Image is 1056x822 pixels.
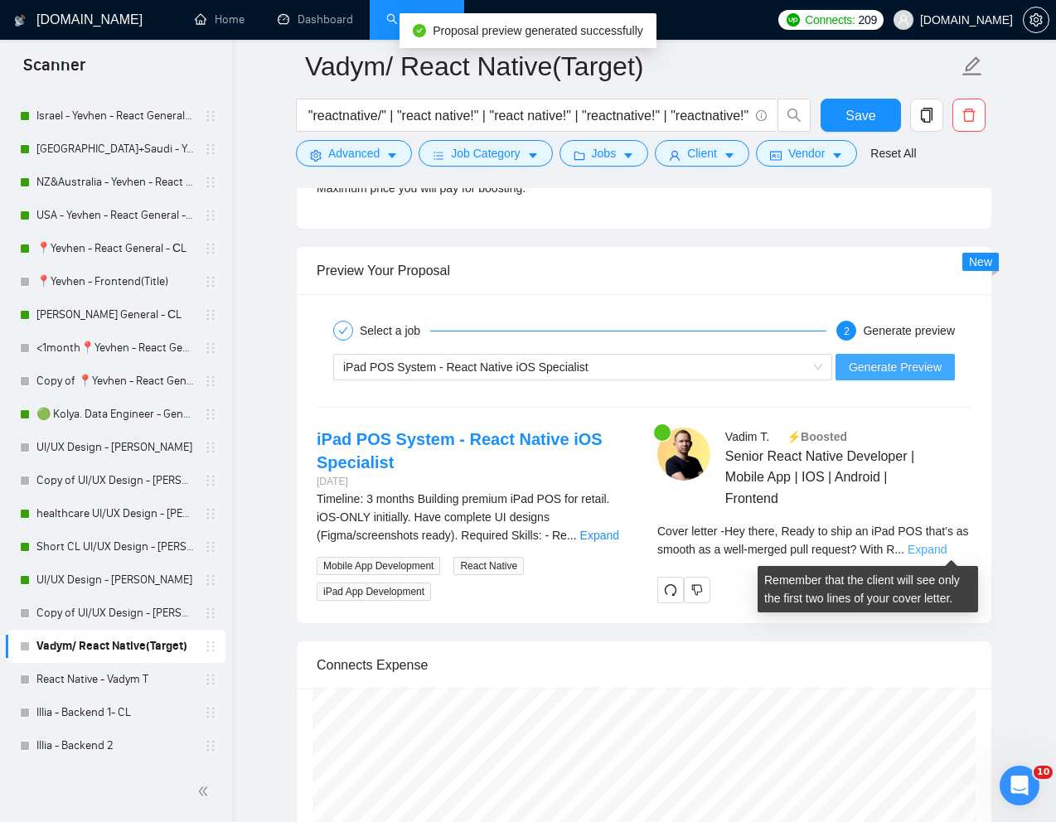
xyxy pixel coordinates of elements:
span: holder [204,474,217,487]
a: NZ&Australia - Yevhen - React General - СL [36,166,194,199]
a: 🟢 Kolya. Data Engineer - General [36,398,194,431]
a: Expand [908,543,947,556]
span: 209 [859,11,877,29]
span: holder [204,640,217,653]
a: dashboardDashboard [278,12,353,27]
button: barsJob Categorycaret-down [419,140,552,167]
a: Illia - Backend 2 [36,729,194,762]
button: Save [821,99,901,132]
button: setting [1023,7,1049,33]
a: USA - Yevhen - React General - СL [36,199,194,232]
a: [GEOGRAPHIC_DATA]+Saudi - Yevhen - React General - СL [36,133,194,166]
div: Timeline: 3 months Building premium iPad POS for retail. iOS-ONLY initially. Have complete UI des... [317,490,631,544]
a: Reset All [870,144,916,162]
span: holder [204,607,217,620]
span: double-left [197,783,214,800]
a: Short CL UI/UX Design - [PERSON_NAME] [36,530,194,563]
a: UI/UX Design - [PERSON_NAME] [36,563,194,597]
span: caret-down [831,149,843,162]
span: user [669,149,681,162]
span: holder [204,540,217,554]
span: Vendor [788,144,825,162]
span: ⚡️Boosted [787,430,847,443]
span: holder [204,441,217,454]
div: Connects Expense [317,641,971,689]
span: holder [204,308,217,322]
a: setting [1023,13,1049,27]
a: <1month📍Yevhen - React General - СL [36,331,194,365]
button: idcardVendorcaret-down [756,140,857,167]
div: Preview Your Proposal [317,247,971,294]
a: UI/UX Design - [PERSON_NAME] [36,431,194,464]
span: holder [204,673,217,686]
img: logo [14,7,26,34]
span: holder [204,507,217,520]
span: holder [204,109,217,123]
span: React Native [453,557,524,575]
span: edit [962,56,983,77]
span: folder [574,149,585,162]
span: New [969,255,992,268]
span: Scanner [10,53,99,88]
span: idcard [770,149,782,162]
a: homeHome [195,12,245,27]
span: Senior React Native Developer | Mobile App | IOS | Android | Frontend [725,446,923,508]
span: setting [1024,13,1049,27]
button: Generate Preview [836,354,955,380]
span: redo [658,583,683,597]
span: holder [204,176,217,189]
span: copy [911,108,942,123]
a: Vadym/ React Native(Target) [36,630,194,663]
div: Select a job [360,321,430,341]
img: c1Qk59sTXcuOItREAlK7e6mp-sB3y9bRvFGdu-PoU33vEzLbtuNkGKDGq74Xkl5WLm [657,428,710,481]
a: [PERSON_NAME] General - СL [36,298,194,331]
span: 2 [844,326,850,337]
a: Expand [580,529,619,542]
div: Remember that the client will see only the first two lines of your cover letter. [657,522,971,558]
a: Israel - Yevhen - React General - СL [36,99,194,133]
span: ... [567,529,577,542]
button: search [777,99,811,132]
iframe: Intercom live chat [1000,766,1039,805]
span: iPad POS System - React Native iOS Specialist [343,360,589,374]
span: Vadim T . [725,430,769,443]
span: dislike [691,583,703,597]
input: Scanner name... [305,46,958,87]
span: Client [687,144,717,162]
button: copy [910,99,943,132]
a: Copy of UI/UX Design - [PERSON_NAME] [36,464,194,497]
a: searchScanner [386,12,448,27]
span: Cover letter - Hey there, Ready to ship an iPad POS that’s as smooth as a well-merged pull reques... [657,525,969,556]
span: caret-down [622,149,634,162]
span: setting [310,149,322,162]
a: iPad POS System - React Native iOS Specialist [317,430,603,471]
a: Copy of 📍Yevhen - React General - СL [36,365,194,398]
span: Connects: [805,11,855,29]
a: Illia - Backend 1- CL [36,696,194,729]
span: 10 [1034,766,1053,779]
a: Copy of UI/UX Design - [PERSON_NAME] [36,597,194,630]
span: Advanced [328,144,380,162]
span: Proposal preview generated successfully [433,24,643,37]
div: Remember that the client will see only the first two lines of your cover letter. [758,566,978,612]
span: info-circle [756,110,767,121]
span: holder [204,209,217,222]
span: Jobs [592,144,617,162]
a: 📍Yevhen - Frontend(Title) [36,265,194,298]
span: iPad App Development [317,583,431,601]
button: folderJobscaret-down [559,140,649,167]
button: redo [657,577,684,603]
a: React Native - Vadym T [36,663,194,696]
div: Generate preview [863,321,955,341]
span: holder [204,706,217,719]
span: holder [204,341,217,355]
span: caret-down [386,149,398,162]
a: 📍Yevhen - React General - СL [36,232,194,265]
span: caret-down [724,149,735,162]
span: holder [204,573,217,587]
span: Timeline: 3 months Building premium iPad POS for retail. iOS-ONLY initially. Have complete UI des... [317,492,610,542]
div: [DATE] [317,474,631,490]
span: bars [433,149,444,162]
button: delete [952,99,986,132]
span: Mobile App Development [317,557,440,575]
